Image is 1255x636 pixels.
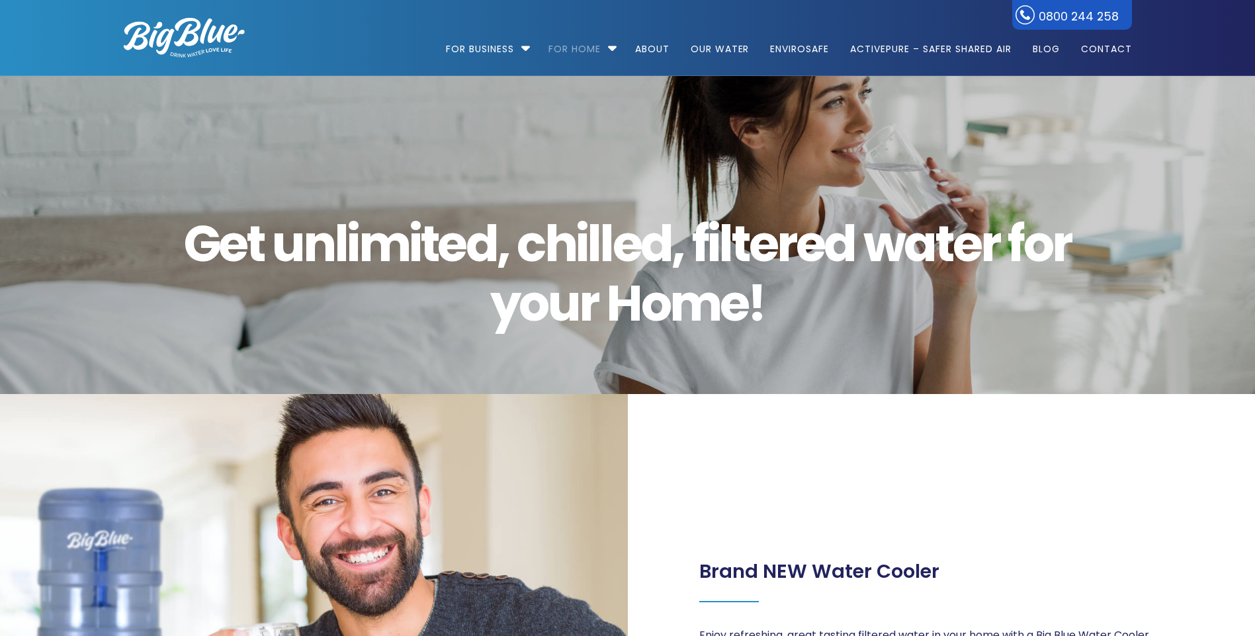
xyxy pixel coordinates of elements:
h2: Brand NEW Water Cooler [699,560,939,583]
img: logo [124,18,245,58]
span: Get unlimited, chilled, filtered water for your Home! [145,214,1109,333]
div: Page 1 [699,542,939,583]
